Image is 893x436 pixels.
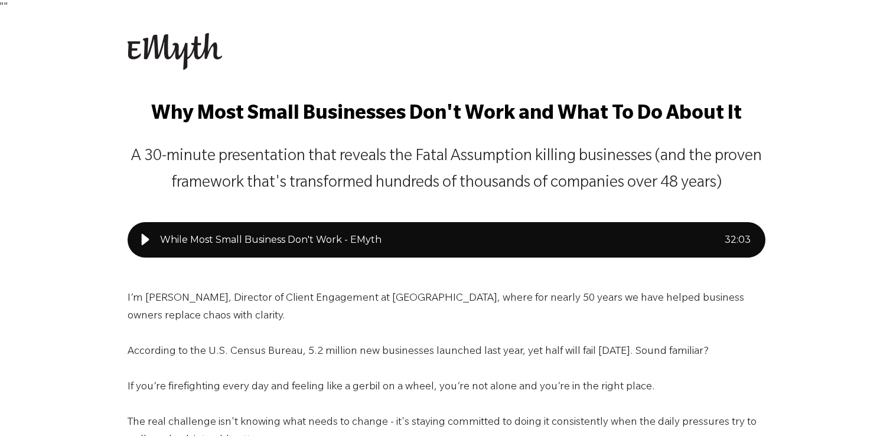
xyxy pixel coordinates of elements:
img: EMyth [128,33,222,70]
div: 32 : 03 [725,233,751,247]
p: A 30-minute presentation that reveals the Fatal Assumption killing businesses (and the proven fra... [128,144,765,197]
div: Play [133,228,157,252]
div: Play audio: While Most Small Business Don't Work - EMyth [128,222,765,258]
span: Why Most Small Businesses Don't Work and What To Do About It [151,105,742,126]
div: While Most Small Business Don't Work - EMyth [160,233,725,247]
